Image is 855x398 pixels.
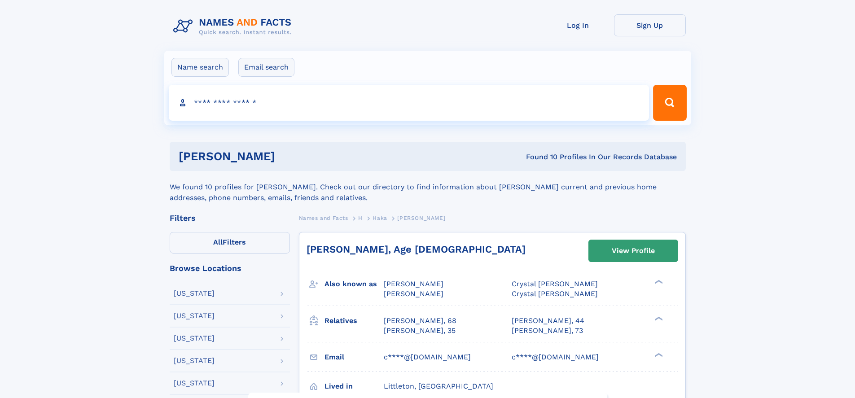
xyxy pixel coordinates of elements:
div: [US_STATE] [174,312,215,319]
span: [PERSON_NAME] [384,289,443,298]
span: Littleton, [GEOGRAPHIC_DATA] [384,382,493,390]
div: [US_STATE] [174,290,215,297]
h3: Relatives [324,313,384,328]
a: Log In [542,14,614,36]
div: Browse Locations [170,264,290,272]
div: Found 10 Profiles In Our Records Database [400,152,677,162]
div: ❯ [653,315,663,321]
a: Names and Facts [299,212,348,223]
label: Name search [171,58,229,77]
div: [US_STATE] [174,380,215,387]
a: [PERSON_NAME], 73 [512,326,583,336]
a: [PERSON_NAME], 68 [384,316,456,326]
input: search input [169,85,649,121]
span: All [213,238,223,246]
div: View Profile [612,241,655,261]
span: [PERSON_NAME] [397,215,445,221]
h3: Lived in [324,379,384,394]
span: Crystal [PERSON_NAME] [512,289,598,298]
label: Email search [238,58,294,77]
a: View Profile [589,240,678,262]
a: [PERSON_NAME], Age [DEMOGRAPHIC_DATA] [307,244,526,255]
a: [PERSON_NAME], 44 [512,316,584,326]
div: ❯ [653,352,663,358]
div: ❯ [653,279,663,285]
span: H [358,215,363,221]
span: [PERSON_NAME] [384,280,443,288]
a: Sign Up [614,14,686,36]
div: [US_STATE] [174,357,215,364]
a: Haka [373,212,387,223]
img: Logo Names and Facts [170,14,299,39]
div: Filters [170,214,290,222]
span: Crystal [PERSON_NAME] [512,280,598,288]
h3: Email [324,350,384,365]
h3: Also known as [324,276,384,292]
a: [PERSON_NAME], 35 [384,326,456,336]
h1: [PERSON_NAME] [179,151,401,162]
div: We found 10 profiles for [PERSON_NAME]. Check out our directory to find information about [PERSON... [170,171,686,203]
span: Haka [373,215,387,221]
a: H [358,212,363,223]
div: [US_STATE] [174,335,215,342]
button: Search Button [653,85,686,121]
label: Filters [170,232,290,254]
